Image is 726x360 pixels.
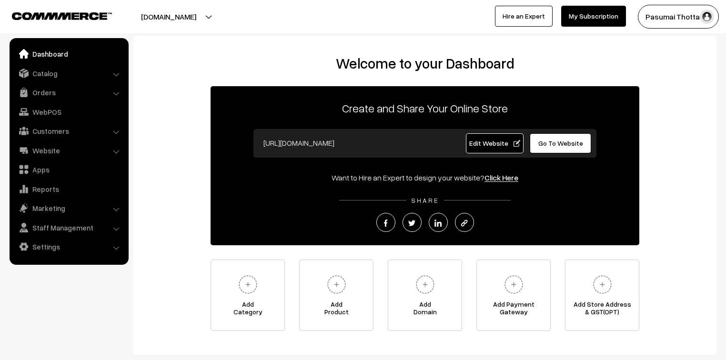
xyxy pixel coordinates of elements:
h2: Welcome to your Dashboard [143,55,707,72]
a: Edit Website [466,133,524,153]
a: Add PaymentGateway [476,260,551,331]
span: Add Domain [388,300,462,320]
a: AddCategory [211,260,285,331]
button: Pasumai Thotta… [638,5,719,29]
img: plus.svg [412,271,438,298]
a: Marketing [12,200,125,217]
span: Edit Website [469,139,520,147]
a: Reports [12,180,125,198]
a: WebPOS [12,103,125,120]
div: Want to Hire an Expert to design your website? [211,172,639,183]
a: AddDomain [388,260,462,331]
a: Catalog [12,65,125,82]
a: AddProduct [299,260,373,331]
img: plus.svg [323,271,350,298]
a: Dashboard [12,45,125,62]
p: Create and Share Your Online Store [211,100,639,117]
button: [DOMAIN_NAME] [108,5,230,29]
span: Add Payment Gateway [477,300,550,320]
a: My Subscription [561,6,626,27]
a: Go To Website [530,133,591,153]
span: Add Store Address & GST(OPT) [565,300,639,320]
span: Go To Website [538,139,583,147]
img: user [700,10,714,24]
a: Orders [12,84,125,101]
a: COMMMERCE [12,10,95,21]
a: Customers [12,122,125,140]
img: plus.svg [589,271,615,298]
a: Add Store Address& GST(OPT) [565,260,639,331]
a: Click Here [484,173,518,182]
span: Add Product [300,300,373,320]
img: plus.svg [235,271,261,298]
span: Add Category [211,300,284,320]
a: Website [12,142,125,159]
a: Settings [12,238,125,255]
img: plus.svg [501,271,527,298]
span: SHARE [406,196,444,204]
img: COMMMERCE [12,12,112,20]
a: Hire an Expert [495,6,553,27]
a: Apps [12,161,125,178]
a: Staff Management [12,219,125,236]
